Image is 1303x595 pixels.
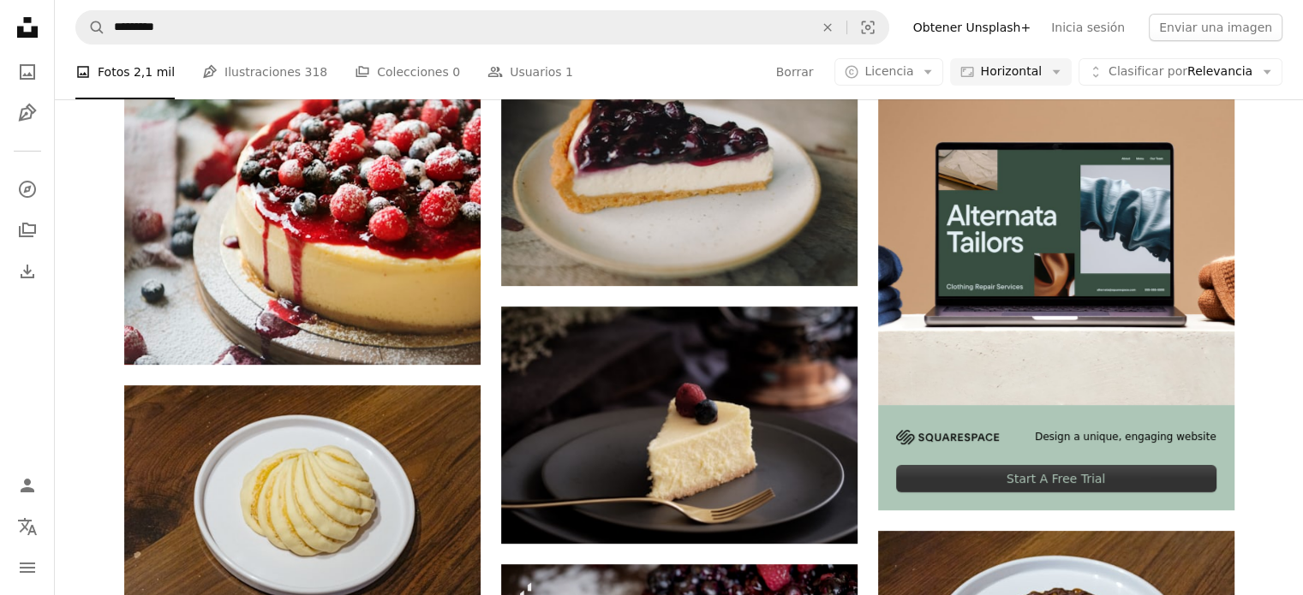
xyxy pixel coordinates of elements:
span: Horizontal [980,63,1041,80]
button: Clasificar porRelevancia [1079,58,1282,86]
a: Ilustraciones 318 [202,45,327,99]
span: Design a unique, engaging website [1035,430,1216,444]
a: Design a unique, engaging websiteStart A Free Trial [878,49,1234,510]
button: Menú [10,550,45,585]
img: rebanadas de bizcocho en plato negro [501,306,858,544]
a: Colecciones 0 [355,45,460,99]
button: Búsqueda visual [847,11,888,44]
span: Relevancia [1109,63,1252,80]
a: Ilustraciones [10,96,45,130]
a: Idea de receta de fotografía de comida de queso y queso de bayas frescas [124,199,481,214]
button: Idioma [10,509,45,544]
button: Horizontal [950,58,1071,86]
a: Historial de descargas [10,254,45,289]
span: Clasificar por [1109,64,1187,78]
button: Borrar [775,58,815,86]
a: Fotos [10,55,45,89]
span: 0 [452,62,460,81]
a: Usuarios 1 [487,45,573,99]
span: 318 [304,62,327,81]
a: Inicia sesión [1041,14,1135,41]
a: Iniciar sesión / Registrarse [10,468,45,503]
a: rebanadas de bizcocho en plato negro [501,417,858,432]
a: Explorar [10,172,45,206]
span: Licencia [864,64,913,78]
form: Encuentra imágenes en todo el sitio [75,10,889,45]
img: file-1707885205802-88dd96a21c72image [878,49,1234,405]
a: Colecciones [10,213,45,247]
a: Un plato blanco cubierto con patatas en rodajas encima de una mesa de madera [124,496,481,511]
button: Licencia [834,58,943,86]
img: file-1705255347840-230a6ab5bca9image [896,430,999,444]
a: Obtener Unsplash+ [903,14,1041,41]
button: Enviar una imagen [1149,14,1282,41]
button: Buscar en Unsplash [76,11,105,44]
img: Idea de receta de fotografía de comida de queso y queso de bayas frescas [124,49,481,365]
button: Borrar [809,11,846,44]
a: Pastel de tarta de queso con arándanos en un plato de cerámica blanca [501,159,858,175]
span: 1 [565,62,573,81]
img: Pastel de tarta de queso con arándanos en un plato de cerámica blanca [501,49,858,286]
div: Start A Free Trial [896,465,1216,492]
a: Inicio — Unsplash [10,10,45,48]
